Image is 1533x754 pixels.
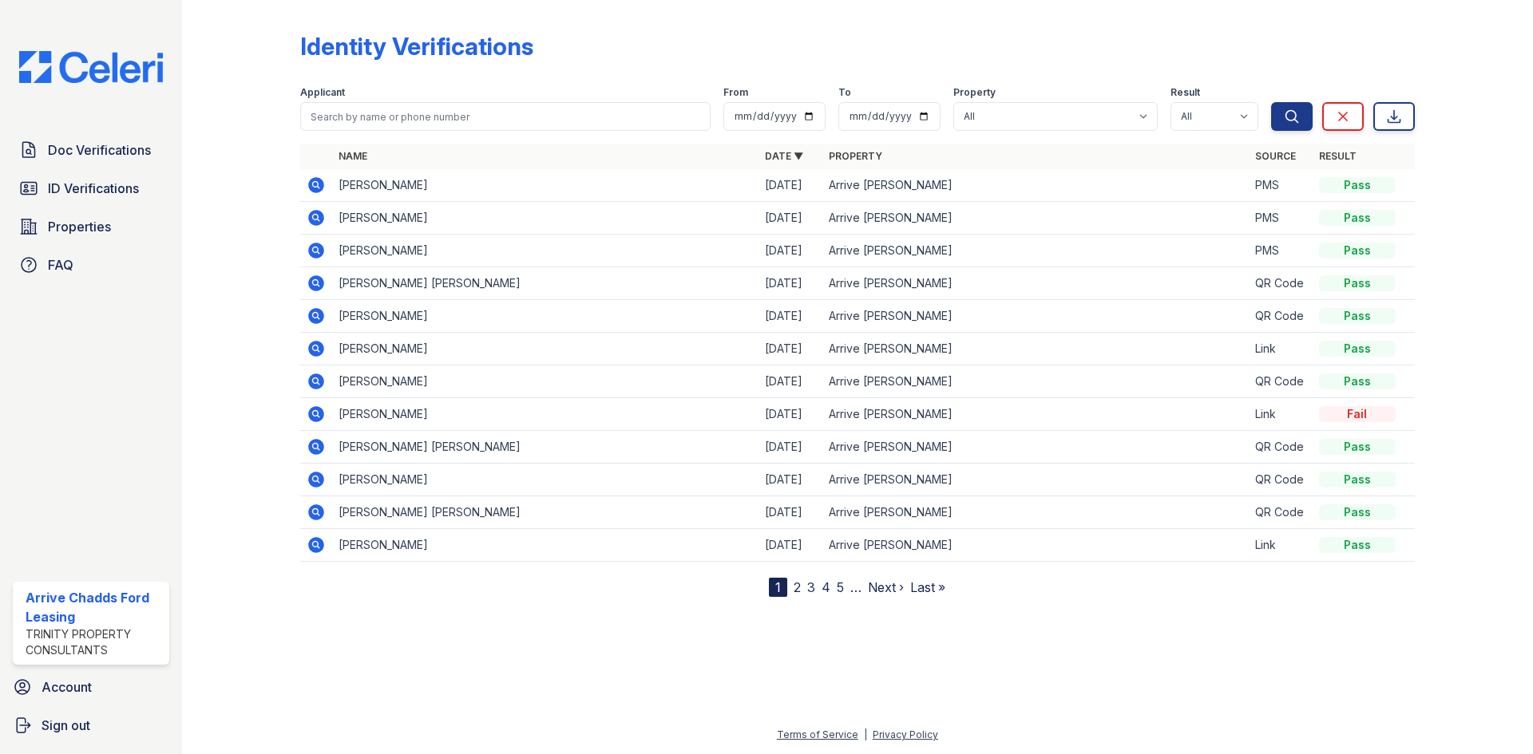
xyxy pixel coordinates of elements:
img: CE_Logo_Blue-a8612792a0a2168367f1c8372b55b34899dd931a85d93a1a3d3e32e68fde9ad4.png [6,51,176,83]
label: Property [953,86,996,99]
td: Arrive [PERSON_NAME] [822,529,1249,562]
td: Arrive [PERSON_NAME] [822,496,1249,529]
td: QR Code [1249,267,1313,300]
td: QR Code [1249,464,1313,496]
td: [DATE] [759,267,822,300]
td: [DATE] [759,169,822,202]
a: Last » [910,579,945,595]
a: Sign out [6,709,176,741]
label: Result [1171,86,1200,99]
span: Account [42,677,92,697]
a: Source [1255,150,1296,162]
td: [PERSON_NAME] [332,300,759,333]
td: PMS [1249,202,1313,235]
td: [DATE] [759,300,822,333]
td: [DATE] [759,333,822,365]
td: [PERSON_NAME] [332,202,759,235]
td: Arrive [PERSON_NAME] [822,235,1249,267]
td: Arrive [PERSON_NAME] [822,202,1249,235]
span: … [850,578,862,597]
label: To [838,86,851,99]
td: [DATE] [759,529,822,562]
td: [PERSON_NAME] [332,464,759,496]
td: PMS [1249,169,1313,202]
div: Pass [1319,177,1396,193]
div: | [864,728,867,740]
td: [PERSON_NAME] [332,529,759,562]
a: Next › [868,579,904,595]
a: 5 [837,579,844,595]
td: Arrive [PERSON_NAME] [822,365,1249,398]
td: Arrive [PERSON_NAME] [822,464,1249,496]
div: Pass [1319,210,1396,226]
td: [PERSON_NAME] [332,398,759,431]
td: [PERSON_NAME] [332,169,759,202]
td: [DATE] [759,202,822,235]
div: Pass [1319,373,1396,389]
a: 2 [794,579,801,595]
span: Properties [48,217,111,236]
td: [DATE] [759,398,822,431]
td: Arrive [PERSON_NAME] [822,431,1249,464]
div: Pass [1319,439,1396,455]
input: Search by name or phone number [300,102,711,131]
a: Properties [13,211,169,243]
td: QR Code [1249,496,1313,529]
a: Name [339,150,367,162]
td: [DATE] [759,365,822,398]
td: [PERSON_NAME] [PERSON_NAME] [332,267,759,300]
td: [DATE] [759,235,822,267]
a: ID Verifications [13,172,169,204]
td: Arrive [PERSON_NAME] [822,169,1249,202]
div: Pass [1319,243,1396,259]
a: Terms of Service [777,728,858,740]
div: Pass [1319,308,1396,324]
label: From [723,86,748,99]
span: ID Verifications [48,179,139,198]
div: Pass [1319,537,1396,553]
a: FAQ [13,249,169,281]
td: QR Code [1249,300,1313,333]
div: 1 [769,578,787,597]
td: QR Code [1249,431,1313,464]
div: Pass [1319,504,1396,520]
td: [PERSON_NAME] [PERSON_NAME] [332,431,759,464]
div: Pass [1319,341,1396,357]
td: Arrive [PERSON_NAME] [822,398,1249,431]
span: FAQ [48,255,73,274]
span: Sign out [42,716,90,735]
a: Account [6,671,176,703]
label: Applicant [300,86,345,99]
td: Link [1249,398,1313,431]
a: 4 [822,579,830,595]
div: Identity Verifications [300,32,533,61]
div: Pass [1319,472,1396,488]
span: Doc Verifications [48,140,151,160]
div: Arrive Chadds Ford Leasing [26,588,163,626]
td: Arrive [PERSON_NAME] [822,267,1249,300]
td: [PERSON_NAME] [332,365,759,398]
td: [PERSON_NAME] [PERSON_NAME] [332,496,759,529]
td: [DATE] [759,496,822,529]
a: 3 [807,579,815,595]
td: Link [1249,529,1313,562]
div: Pass [1319,275,1396,291]
a: Result [1319,150,1357,162]
td: [DATE] [759,464,822,496]
div: Fail [1319,406,1396,422]
td: Arrive [PERSON_NAME] [822,300,1249,333]
a: Doc Verifications [13,134,169,166]
td: PMS [1249,235,1313,267]
td: Arrive [PERSON_NAME] [822,333,1249,365]
td: Link [1249,333,1313,365]
td: QR Code [1249,365,1313,398]
a: Date ▼ [765,150,803,162]
div: Trinity Property Consultants [26,626,163,658]
td: [DATE] [759,431,822,464]
td: [PERSON_NAME] [332,235,759,267]
a: Property [829,150,882,162]
td: [PERSON_NAME] [332,333,759,365]
a: Privacy Policy [873,728,938,740]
